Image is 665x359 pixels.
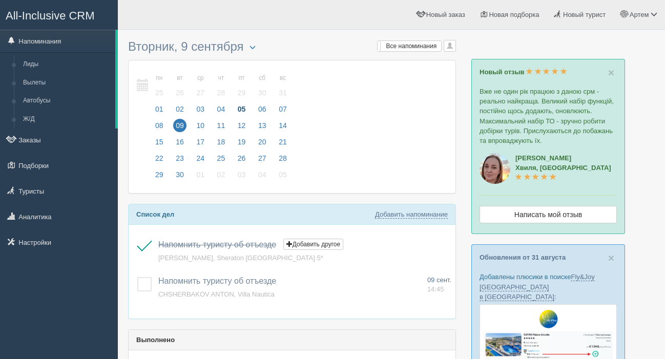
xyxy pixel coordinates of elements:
span: 14 [276,119,289,132]
p: Вже не один рік працюю з даною срм - реально найкраща. Великий набір функцій, постійно щось додаю... [480,87,617,145]
span: Новый заказ [426,11,465,18]
small: ср [194,74,207,82]
span: 27 [194,86,207,99]
small: вс [276,74,289,82]
span: 06 [256,102,269,116]
a: 19 [232,136,252,153]
small: пт [235,74,248,82]
a: 18 [212,136,231,153]
a: ср 27 [191,68,210,103]
a: 13 [253,120,272,136]
a: 23 [170,153,190,169]
a: 24 [191,153,210,169]
a: 11 [212,120,231,136]
a: 14 [273,120,290,136]
a: 06 [253,103,272,120]
a: 17 [191,136,210,153]
span: 17 [194,135,207,149]
a: 09 сент. 14:45 [427,276,451,294]
span: All-Inclusive CRM [6,9,95,22]
span: 29 [235,86,248,99]
a: 30 [170,169,190,185]
small: сб [256,74,269,82]
b: Выполнено [136,336,175,344]
a: 08 [150,120,169,136]
a: 03 [232,169,252,185]
span: 04 [256,168,269,181]
a: 01 [191,169,210,185]
a: 22 [150,153,169,169]
a: 16 [170,136,190,153]
span: 28 [215,86,228,99]
a: чт 28 [212,68,231,103]
span: × [608,67,614,78]
a: 26 [232,153,252,169]
small: вт [173,74,186,82]
a: 09 [170,120,190,136]
a: 20 [253,136,272,153]
a: 07 [273,103,290,120]
a: Ж/Д [18,110,115,129]
a: Вылеты [18,74,115,92]
a: 05 [273,169,290,185]
span: 25 [215,152,228,165]
span: 13 [256,119,269,132]
a: пт 29 [232,68,252,103]
a: Напомнить туристу об отъезде [158,240,276,249]
span: 27 [256,152,269,165]
a: [PERSON_NAME], Sheraton [GEOGRAPHIC_DATA] 5* [158,254,323,262]
span: 16 [173,135,186,149]
h3: Вторник, 9 сентября [128,40,456,55]
span: 02 [173,102,186,116]
span: 11 [215,119,228,132]
a: 04 [253,169,272,185]
a: All-Inclusive CRM [1,1,117,29]
span: 31 [276,86,289,99]
a: 28 [273,153,290,169]
span: 25 [153,86,166,99]
span: 26 [173,86,186,99]
span: 24 [194,152,207,165]
span: × [608,252,614,264]
a: CHSHERBAKOV ANTON, Villa Nautica [158,290,275,298]
span: 18 [215,135,228,149]
a: Fly&Joy [GEOGRAPHIC_DATA] в [GEOGRAPHIC_DATA] [480,273,595,301]
a: Лиды [18,55,115,74]
span: Новый турист [563,11,606,18]
span: 29 [153,168,166,181]
span: Все напоминания [386,43,437,50]
span: 03 [235,168,248,181]
a: 05 [232,103,252,120]
a: Напомнить туристу об отъезде [158,277,276,285]
a: пн 25 [150,68,169,103]
a: 04 [212,103,231,120]
span: 30 [256,86,269,99]
a: Добавить напоминание [375,210,448,219]
button: Close [608,67,614,78]
a: 21 [273,136,290,153]
span: 22 [153,152,166,165]
a: Написать мой отзыв [480,206,617,223]
span: 05 [235,102,248,116]
span: 08 [153,119,166,132]
span: 23 [173,152,186,165]
a: Автобусы [18,92,115,110]
small: пн [153,74,166,82]
span: 02 [215,168,228,181]
a: вт 26 [170,68,190,103]
span: 09 сент. [427,276,451,284]
b: Список дел [136,210,174,218]
a: 29 [150,169,169,185]
span: 04 [215,102,228,116]
a: 10 [191,120,210,136]
a: 01 [150,103,169,120]
span: 12 [235,119,248,132]
span: 15 [153,135,166,149]
a: 15 [150,136,169,153]
span: 09 [173,119,186,132]
a: 27 [253,153,272,169]
span: 21 [276,135,289,149]
span: 20 [256,135,269,149]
